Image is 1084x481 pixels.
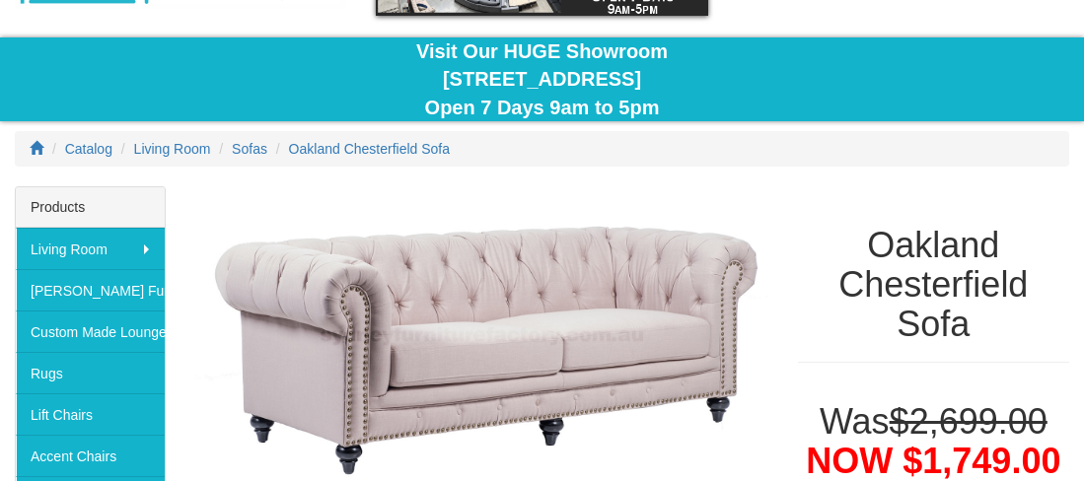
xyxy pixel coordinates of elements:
span: NOW $1,749.00 [806,441,1060,481]
div: Visit Our HUGE Showroom [STREET_ADDRESS] Open 7 Days 9am to 5pm [15,37,1069,122]
a: Rugs [16,352,165,393]
a: Custom Made Lounges [16,310,165,352]
div: Products [16,187,165,228]
a: [PERSON_NAME] Furniture [16,269,165,310]
a: Living Room [16,228,165,269]
a: Living Room [134,141,211,157]
a: Lift Chairs [16,393,165,435]
del: $2,699.00 [890,401,1048,442]
a: Sofas [232,141,267,157]
a: Oakland Chesterfield Sofa [289,141,450,157]
h1: Oakland Chesterfield Sofa [798,226,1069,343]
a: Catalog [65,141,112,157]
a: Accent Chairs [16,435,165,476]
